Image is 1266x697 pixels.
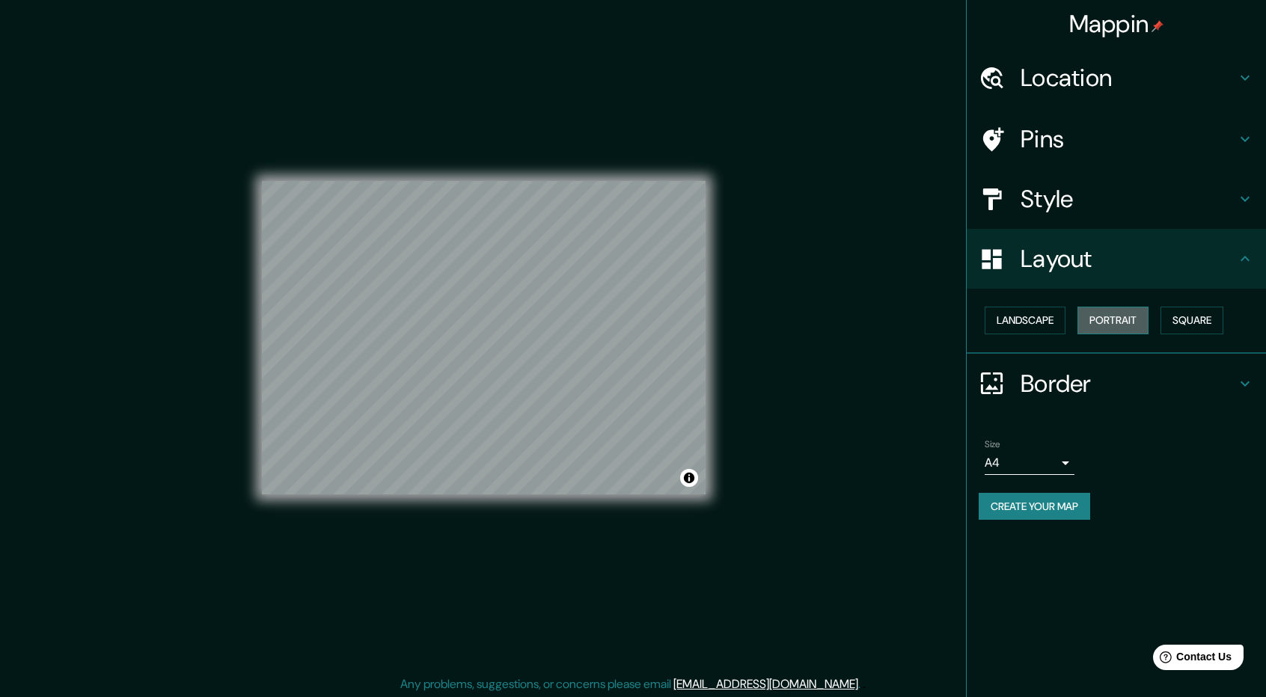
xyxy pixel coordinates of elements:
button: Create your map [979,493,1090,521]
img: pin-icon.png [1152,20,1163,32]
label: Size [985,437,1000,450]
button: Portrait [1077,307,1149,334]
h4: Pins [1021,124,1236,154]
div: A4 [985,451,1074,475]
div: Border [967,354,1266,414]
button: Toggle attribution [680,469,698,487]
div: Pins [967,109,1266,169]
iframe: Help widget launcher [1133,639,1250,681]
div: . [863,675,866,693]
p: Any problems, suggestions, or concerns please email . [400,675,860,693]
button: Landscape [985,307,1065,334]
h4: Mappin [1069,9,1164,39]
canvas: Map [262,181,706,494]
h4: Border [1021,369,1236,399]
div: . [860,675,863,693]
button: Square [1160,307,1223,334]
h4: Location [1021,63,1236,93]
div: Layout [967,229,1266,289]
div: Location [967,48,1266,108]
div: Style [967,169,1266,229]
h4: Layout [1021,244,1236,274]
a: [EMAIL_ADDRESS][DOMAIN_NAME] [673,676,858,692]
h4: Style [1021,184,1236,214]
